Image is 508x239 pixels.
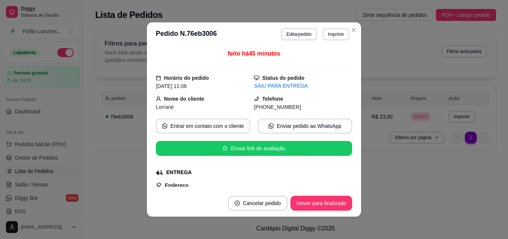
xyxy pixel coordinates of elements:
[262,75,305,81] strong: Status do pedido
[156,141,352,156] button: starEnviar link de avaliação
[166,169,192,176] div: ENTREGA
[269,123,274,129] span: whats-app
[164,75,209,81] strong: Horário do pedido
[164,96,204,102] strong: Nome do cliente
[290,196,352,211] button: Mover para finalizado
[262,96,283,102] strong: Telefone
[254,82,352,90] div: SAIU PARA ENTREGA
[162,123,167,129] span: whats-app
[254,96,259,101] span: phone
[156,104,174,110] span: Lorrane
[254,75,259,81] span: desktop
[156,83,187,89] span: [DATE] 11:06
[258,119,352,133] button: whats-appEnviar pedido ao WhatsApp
[156,75,161,81] span: calendar
[323,28,349,40] button: Imprimir
[228,50,280,57] span: feito há 45 minutos
[156,28,217,40] h3: Pedido N. 76eb3006
[222,146,228,151] span: star
[281,28,316,40] button: Editarpedido
[156,182,162,188] span: pushpin
[228,196,287,211] button: close-circleCancelar pedido
[156,96,161,101] span: user
[156,119,250,133] button: whats-appEntrar em contato com o cliente
[254,104,301,110] span: [PHONE_NUMBER]
[235,201,240,206] span: close-circle
[348,24,360,36] button: Close
[165,182,189,188] strong: Endereço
